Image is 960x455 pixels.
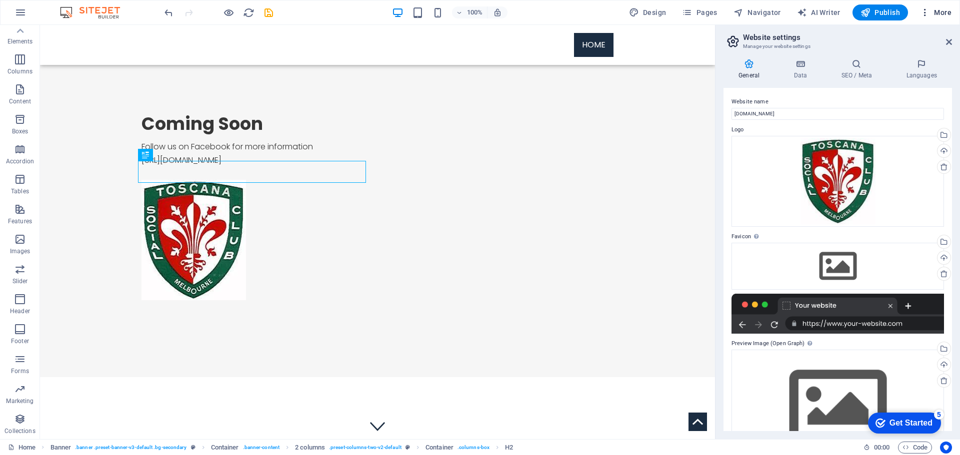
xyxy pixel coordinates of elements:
[625,4,670,20] div: Design (Ctrl+Alt+Y)
[6,397,33,405] p: Marketing
[8,5,81,26] div: Get Started 5 items remaining, 0% complete
[262,6,274,18] button: save
[778,59,826,80] h4: Data
[793,4,844,20] button: AI Writer
[29,11,72,20] div: Get Started
[898,442,932,454] button: Code
[425,442,453,454] span: Click to select. Double-click to edit
[243,442,279,454] span: . banner-content
[329,442,401,454] span: . preset-columns-two-v2-default
[163,7,174,18] i: Undo: Website logo changed (Ctrl+Z)
[295,442,325,454] span: Click to select. Double-click to edit
[9,97,31,105] p: Content
[7,67,32,75] p: Columns
[12,127,28,135] p: Boxes
[162,6,174,18] button: undo
[505,442,513,454] span: Click to select. Double-click to edit
[10,307,30,315] p: Header
[826,59,891,80] h4: SEO / Meta
[797,7,840,17] span: AI Writer
[4,427,35,435] p: Collections
[493,8,502,17] i: On resize automatically adjust zoom level to fit chosen device.
[8,217,32,225] p: Features
[75,442,186,454] span: . banner .preset-banner-v3-default .bg-secondary
[6,157,34,165] p: Accordion
[731,136,944,227] div: download9-Oc_MI_z9x7V1FLQ-17XjEA.jfif
[243,7,254,18] i: Reload page
[50,442,71,454] span: Click to select. Double-click to edit
[852,4,908,20] button: Publish
[11,367,29,375] p: Forms
[50,442,513,454] nav: breadcrumb
[57,6,132,18] img: Editor Logo
[74,2,84,12] div: 5
[723,59,778,80] h4: General
[902,442,927,454] span: Code
[211,442,239,454] span: Click to select. Double-click to edit
[682,7,717,17] span: Pages
[731,108,944,120] input: Name...
[7,37,33,45] p: Elements
[10,247,30,255] p: Images
[11,187,29,195] p: Tables
[729,4,785,20] button: Navigator
[457,442,489,454] span: . columns-box
[467,6,483,18] h6: 100%
[12,277,28,285] p: Slider
[731,231,944,243] label: Favicon
[731,124,944,136] label: Logo
[920,7,951,17] span: More
[731,243,944,290] div: Select files from the file manager, stock photos, or upload file(s)
[11,337,29,345] p: Footer
[891,59,952,80] h4: Languages
[405,445,410,450] i: This element is a customizable preset
[731,338,944,350] label: Preview Image (Open Graph)
[733,7,781,17] span: Navigator
[743,33,952,42] h2: Website settings
[940,442,952,454] button: Usercentrics
[860,7,900,17] span: Publish
[916,4,955,20] button: More
[881,444,882,451] span: :
[743,42,932,51] h3: Manage your website settings
[629,7,666,17] span: Design
[625,4,670,20] button: Design
[242,6,254,18] button: reload
[191,445,195,450] i: This element is a customizable preset
[863,442,890,454] h6: Session time
[874,442,889,454] span: 00 00
[731,96,944,108] label: Website name
[452,6,487,18] button: 100%
[678,4,721,20] button: Pages
[8,442,35,454] a: Click to cancel selection. Double-click to open Pages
